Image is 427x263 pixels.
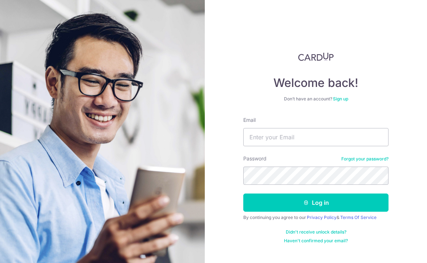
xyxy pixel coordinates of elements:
img: CardUp Logo [298,52,334,61]
h4: Welcome back! [243,76,389,90]
label: Password [243,155,267,162]
label: Email [243,116,256,124]
div: Don’t have an account? [243,96,389,102]
div: By continuing you agree to our & [243,215,389,220]
a: Terms Of Service [340,215,377,220]
a: Didn't receive unlock details? [286,229,346,235]
input: Enter your Email [243,128,389,146]
a: Privacy Policy [307,215,337,220]
a: Forgot your password? [341,156,389,162]
a: Haven't confirmed your email? [284,238,348,244]
button: Log in [243,194,389,212]
a: Sign up [333,96,348,101]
